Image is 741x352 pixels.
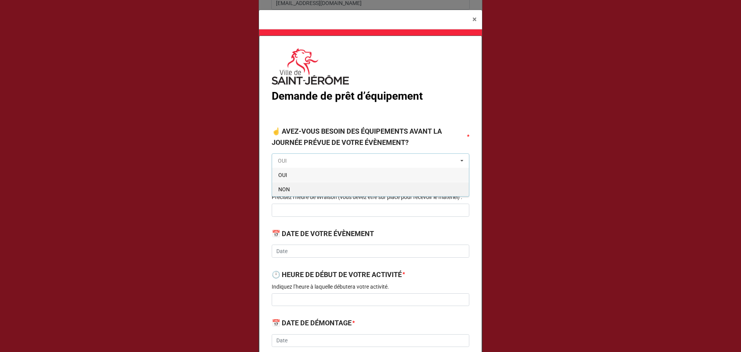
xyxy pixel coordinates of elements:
[472,15,477,24] span: ×
[272,334,469,347] input: Date
[272,269,402,280] label: 🕛 HEURE DE DÉBUT DE VOTRE ACTIVITÉ
[272,90,423,102] b: Demande de prêt d’équipement
[272,228,374,239] label: 📅 DATE DE VOTRE ÉVÈNEMENT
[272,283,469,291] p: Indiquez l’heure à laquelle débutera votre activité.
[272,48,349,85] img: user-attachments%2Fextension-attachments%2FFrTrNzWxQR%2FLogo%20Saint-Jerome.png
[278,186,290,192] span: NON
[278,172,287,178] span: OUI
[272,193,469,201] p: Précisez l’heure de livraison (vous devez être sur place pour recevoir le matériel) :
[272,318,352,328] label: 📅 DATE DE DÉMONTAGE
[272,245,469,258] input: Date
[272,126,466,148] label: ☝️ AVEZ-VOUS BESOIN DES ÉQUIPEMENTS AVANT LA JOURNÉE PRÉVUE DE VOTRE ÉVÈNEMENT?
